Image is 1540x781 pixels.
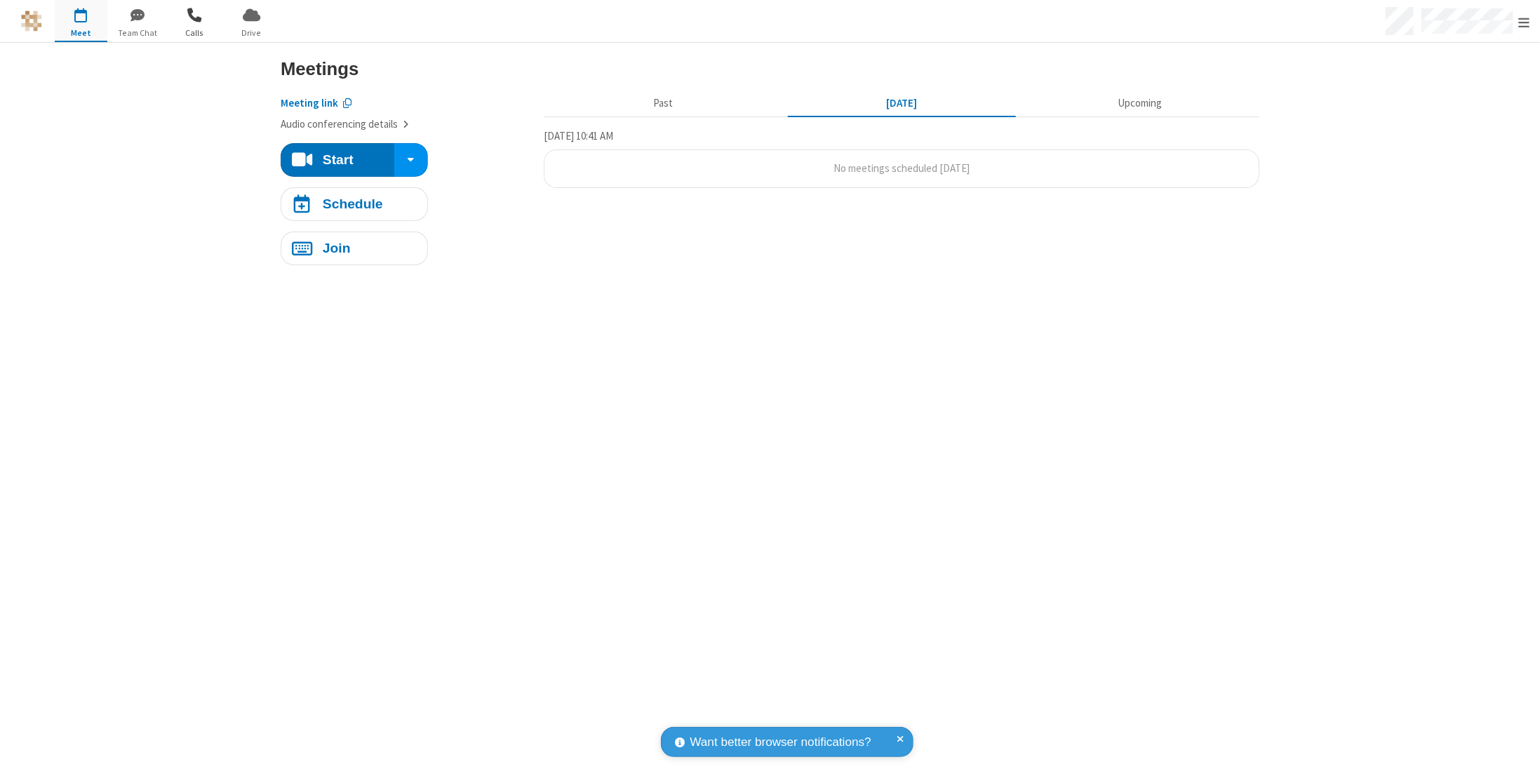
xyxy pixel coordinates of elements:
[281,85,533,133] section: Account details
[281,232,428,265] button: Join
[690,733,871,752] span: Want better browser notifications?
[323,153,354,166] h4: Start
[225,27,278,39] span: Drive
[1026,91,1254,117] button: Upcoming
[544,128,1259,188] section: Today's Meetings
[55,27,107,39] span: Meet
[168,27,221,39] span: Calls
[1505,745,1529,771] iframe: Chat
[788,91,1016,117] button: [DATE]
[833,161,970,175] span: No meetings scheduled [DATE]
[394,143,428,177] div: Start conference options
[549,91,777,117] button: Past
[281,95,352,112] button: Copy my meeting room link
[544,129,613,142] span: [DATE] 10:41 AM
[281,116,409,133] button: Audio conferencing details
[281,187,428,221] button: Schedule
[323,241,351,255] h4: Join
[281,143,395,177] button: Start
[323,197,383,211] h4: Schedule
[281,96,338,109] span: Copy my meeting room link
[112,27,164,39] span: Team Chat
[281,59,1259,79] h3: Meetings
[21,11,42,32] img: iotum.​ucaas.​tech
